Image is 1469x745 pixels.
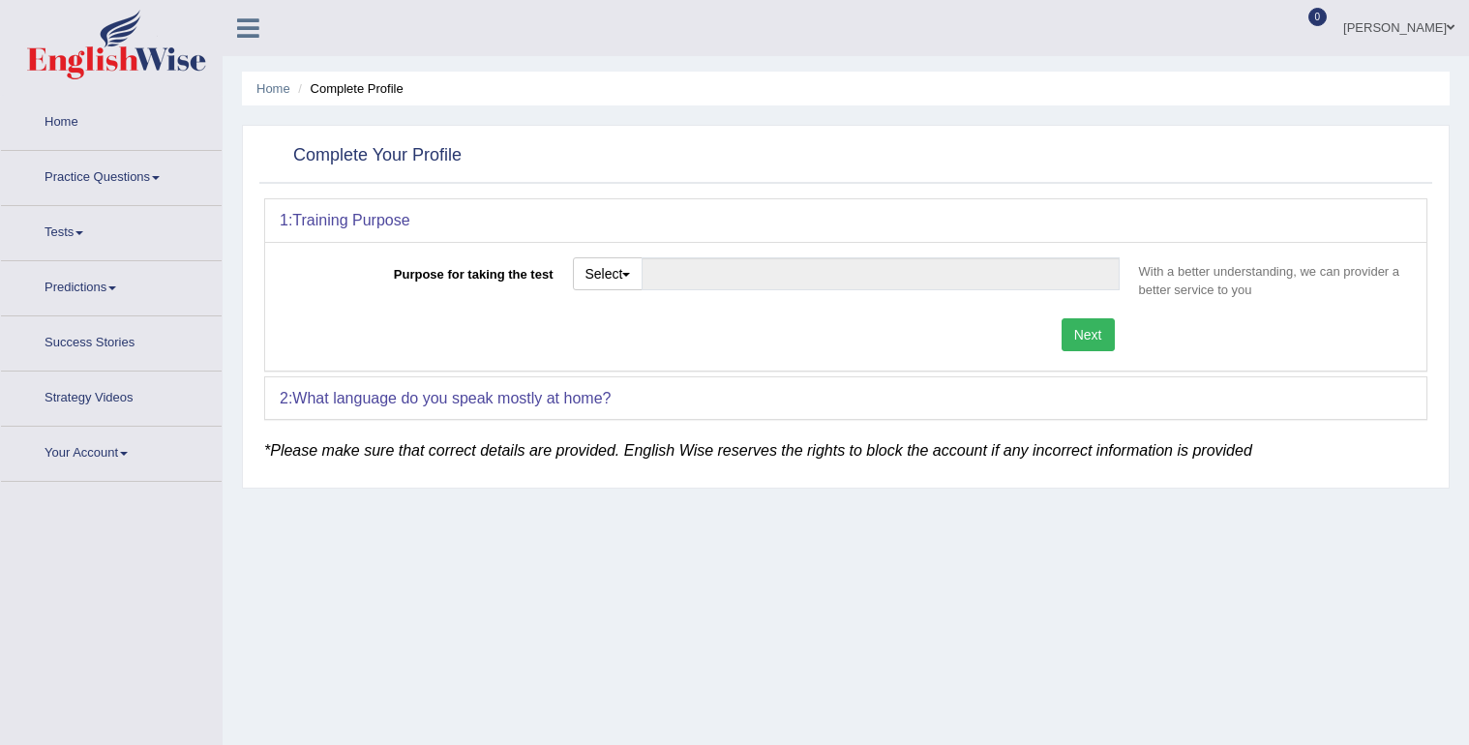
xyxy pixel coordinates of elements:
label: Purpose for taking the test [280,257,563,283]
a: Home [256,81,290,96]
em: *Please make sure that correct details are provided. English Wise reserves the rights to block th... [264,442,1252,459]
li: Complete Profile [293,79,403,98]
a: Strategy Videos [1,372,222,420]
div: 2: [265,377,1426,420]
b: Training Purpose [292,212,409,228]
a: Your Account [1,427,222,475]
a: Success Stories [1,316,222,365]
p: With a better understanding, we can provider a better service to you [1129,262,1413,299]
a: Home [1,96,222,144]
b: What language do you speak mostly at home? [292,390,611,406]
a: Predictions [1,261,222,310]
a: Practice Questions [1,151,222,199]
div: 1: [265,199,1426,242]
span: 0 [1308,8,1328,26]
h2: Complete Your Profile [264,141,462,170]
button: Select [573,257,644,290]
button: Next [1062,318,1115,351]
a: Tests [1,206,222,254]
